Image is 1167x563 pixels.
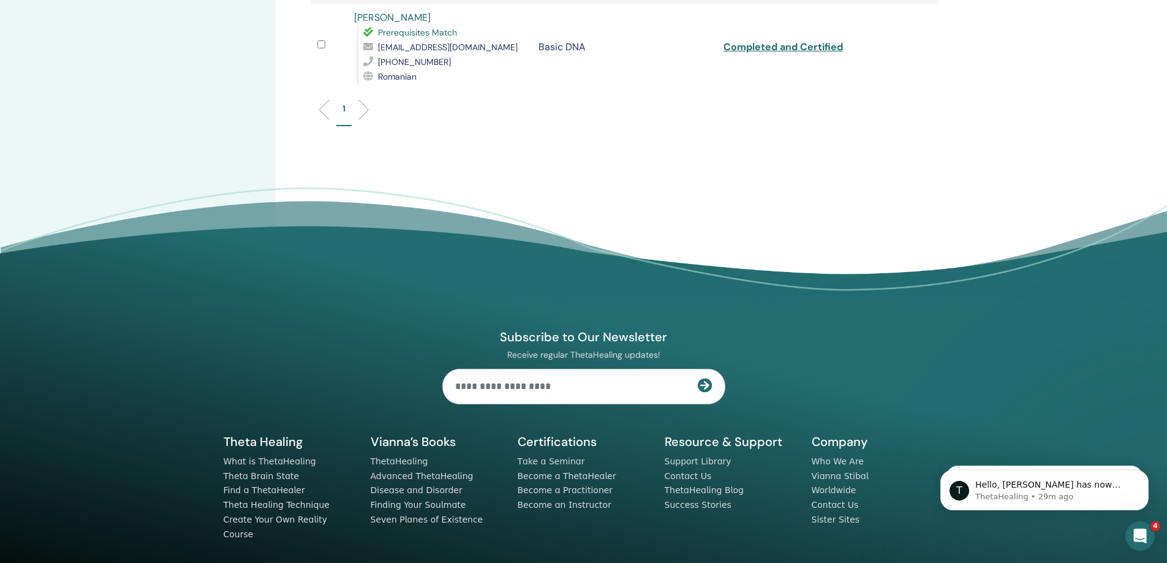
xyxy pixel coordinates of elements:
a: Contact Us [812,500,859,510]
a: Completed and Certified [723,40,843,53]
span: Prerequisites Match [378,27,457,38]
a: Become a ThetaHealer [518,471,616,481]
p: Receive regular ThetaHealing updates! [442,349,725,360]
a: Finding Your Soulmate [371,500,466,510]
span: Romanian [378,71,417,82]
a: Seven Planes of Existence [371,515,483,524]
a: Support Library [665,456,731,466]
h5: Theta Healing [224,434,356,450]
a: Success Stories [665,500,731,510]
td: Basic DNA [532,4,717,90]
h5: Vianna’s Books [371,434,503,450]
iframe: Intercom live chat [1125,521,1155,551]
span: [PHONE_NUMBER] [378,56,451,67]
span: [EMAIL_ADDRESS][DOMAIN_NAME] [378,42,518,53]
a: ThetaHealing Blog [665,485,744,495]
a: Become a Practitioner [518,485,613,495]
a: [PERSON_NAME] [354,11,431,24]
span: Hello, [PERSON_NAME] has now been added to your seminar. You may now complete and certify her att... [53,36,201,94]
a: Theta Brain State [224,471,300,481]
a: Find a ThetaHealer [224,485,305,495]
span: 4 [1150,521,1160,531]
a: Worldwide [812,485,856,495]
a: Who We Are [812,456,864,466]
a: Become an Instructor [518,500,611,510]
a: ThetaHealing [371,456,428,466]
h5: Company [812,434,944,450]
a: Advanced ThetaHealing [371,471,474,481]
h4: Subscribe to Our Newsletter [442,329,725,345]
a: Contact Us [665,471,712,481]
p: Message from ThetaHealing, sent 29m ago [53,47,211,58]
a: Sister Sites [812,515,860,524]
a: Vianna Stibal [812,471,869,481]
a: What is ThetaHealing [224,456,316,466]
a: Theta Healing Technique [224,500,330,510]
a: Take a Seminar [518,456,585,466]
h5: Certifications [518,434,650,450]
a: Create Your Own Reality Course [224,515,328,539]
iframe: Intercom notifications message [922,444,1167,530]
p: 1 [342,102,346,115]
a: Disease and Disorder [371,485,463,495]
h5: Resource & Support [665,434,797,450]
